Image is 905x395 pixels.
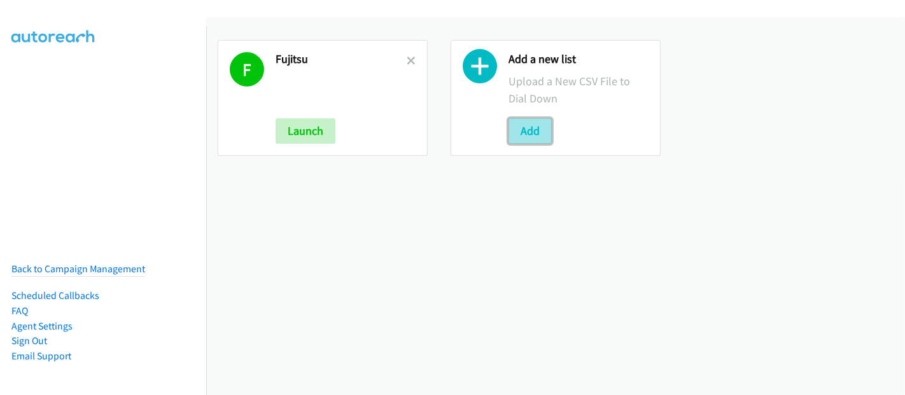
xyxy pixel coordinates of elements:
[509,73,649,107] p: Upload a New CSV File to Dial Down
[276,118,335,144] button: Launch
[11,335,47,347] a: Sign Out
[276,52,407,67] h2: Fujitsu
[11,263,145,275] a: Back to Campaign Management
[11,350,71,362] a: Email Support
[509,118,552,144] button: Add
[11,320,73,332] a: Agent Settings
[230,52,264,87] h1: F
[509,52,649,67] h2: Add a new list
[11,305,28,317] a: FAQ
[11,289,99,301] a: Scheduled Callbacks
[797,340,895,385] iframe: Checklist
